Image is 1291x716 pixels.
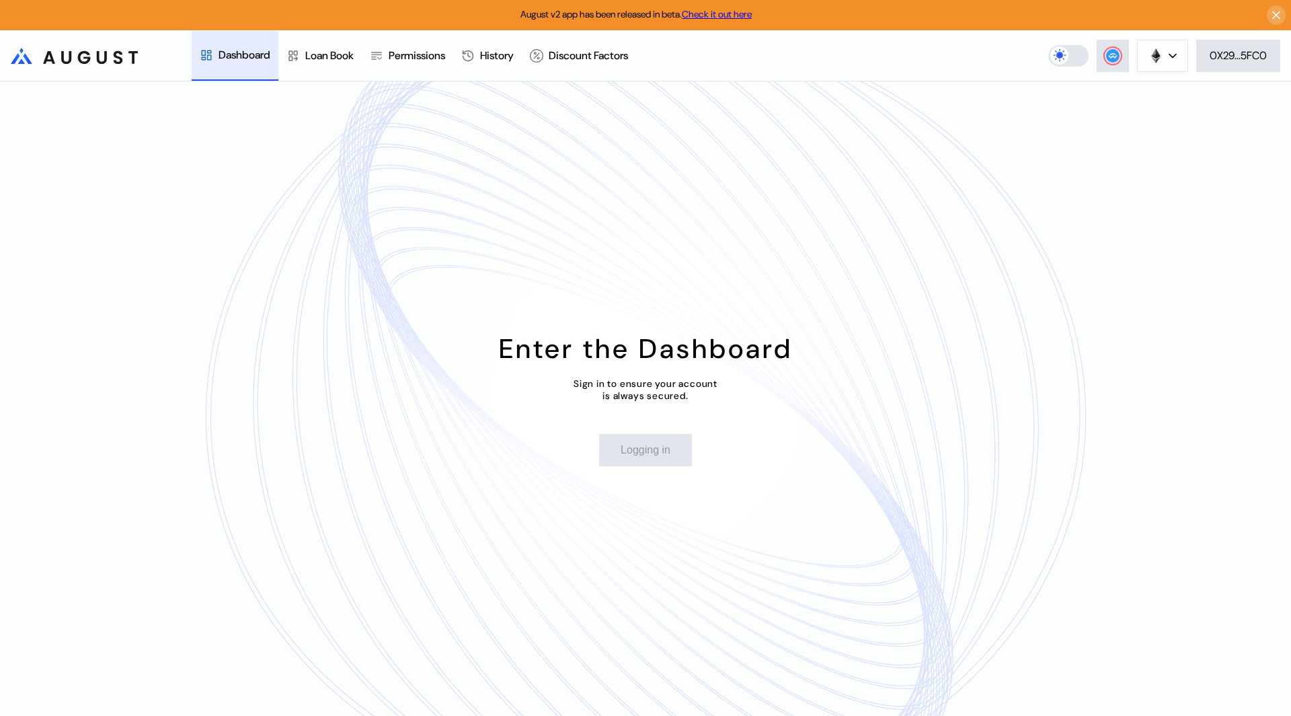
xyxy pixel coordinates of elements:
[1137,40,1188,72] button: chain logo
[1196,40,1280,72] button: 0X29...5FC0
[549,48,628,63] div: Discount Factors
[192,31,278,81] a: Dashboard
[278,31,362,81] a: Loan Book
[499,331,793,366] div: Enter the Dashboard
[219,48,270,62] div: Dashboard
[574,378,717,402] div: Sign in to ensure your account is always secured.
[520,8,752,20] span: August v2 app has been released in beta.
[1210,48,1267,63] div: 0X29...5FC0
[389,48,445,63] div: Permissions
[362,31,453,81] a: Permissions
[480,48,514,63] div: History
[599,434,692,466] button: Logging in
[522,31,636,81] a: Discount Factors
[453,31,522,81] a: History
[305,48,354,63] div: Loan Book
[1148,48,1163,63] img: chain logo
[682,8,752,20] a: Check it out here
